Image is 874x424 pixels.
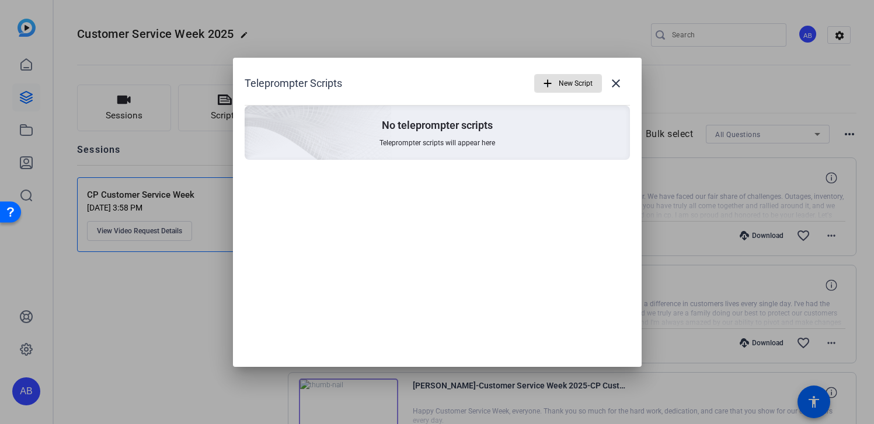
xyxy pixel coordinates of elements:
span: Teleprompter scripts will appear here [379,138,495,148]
mat-icon: add [541,77,554,90]
h1: Teleprompter Scripts [245,76,342,90]
mat-icon: close [609,76,623,90]
button: New Script [534,74,602,93]
p: No teleprompter scripts [382,118,493,132]
span: New Script [559,72,593,94]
